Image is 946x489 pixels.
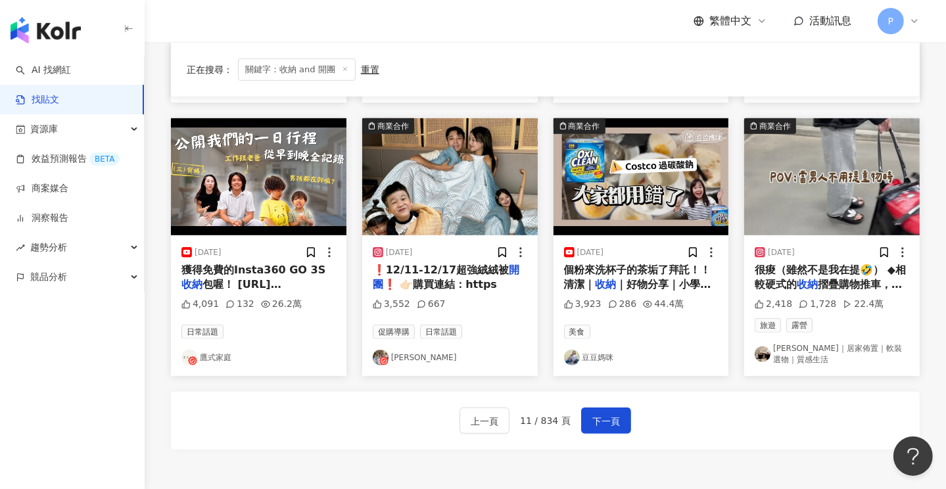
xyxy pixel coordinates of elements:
[554,118,729,235] img: post-image
[569,120,600,133] div: 商業合作
[577,247,604,258] div: [DATE]
[386,247,413,258] div: [DATE]
[809,14,851,27] span: 活動訊息
[195,247,222,258] div: [DATE]
[225,298,254,311] div: 132
[16,182,68,195] a: 商案媒合
[460,407,509,434] button: 上一頁
[581,407,631,434] button: 下一頁
[361,64,379,74] div: 重置
[709,14,751,28] span: 繁體中文
[16,152,120,166] a: 效益預測報告BETA
[888,14,893,28] span: P
[564,298,602,311] div: 3,923
[759,120,791,133] div: 商業合作
[238,58,356,80] span: 關鍵字：收納 and 開團
[181,350,197,365] img: KOL Avatar
[11,17,81,43] img: logo
[383,278,497,291] span: ❗️ 👉🏻購買連結：https
[181,278,281,305] span: 包喔！ [URL][DOMAIN_NAME]
[744,118,920,235] img: post-image
[768,247,795,258] div: [DATE]
[373,298,410,311] div: 3,552
[181,350,336,365] a: KOL Avatar鷹式家庭
[755,264,906,291] span: 很痠（雖然不是我在提🤣） ◆相較硬式的
[261,298,302,311] div: 26.2萬
[755,298,792,311] div: 2,418
[843,298,884,311] div: 22.4萬
[30,262,67,292] span: 競品分析
[187,64,233,74] span: 正在搜尋 ：
[564,278,711,305] span: ｜好物分享｜小學生早餐｜減醣料理 醫
[755,346,770,362] img: KOL Avatar
[181,325,224,339] span: 日常話題
[755,278,902,305] span: 摺疊購物推車，升級版帆布材質更加輕盈
[596,278,617,291] mark: 收納
[171,118,346,235] img: post-image
[30,233,67,262] span: 趨勢分析
[181,264,325,276] span: 獲得免費的Insta360 GO 3S
[786,318,813,333] span: 露營
[181,278,202,291] mark: 收納
[592,413,620,429] span: 下一頁
[564,350,580,365] img: KOL Avatar
[373,264,509,276] span: ❗️12/11-12/17超強絨絨被
[564,325,590,339] span: 美食
[377,120,409,133] div: 商業合作
[16,212,68,225] a: 洞察報告
[362,118,538,235] img: post-image
[643,298,684,311] div: 44.4萬
[373,350,389,365] img: KOL Avatar
[373,350,527,365] a: KOL Avatar[PERSON_NAME]
[564,350,719,365] a: KOL Avatar豆豆媽咪
[744,118,920,235] button: 商業合作
[554,118,729,235] button: 商業合作
[373,325,415,339] span: 促購導購
[16,243,25,252] span: rise
[30,114,58,144] span: 資源庫
[420,325,462,339] span: 日常話題
[520,415,571,426] span: 11 / 834 頁
[16,93,59,106] a: 找貼文
[16,64,71,77] a: searchAI 找網紅
[799,298,836,311] div: 1,728
[362,118,538,235] button: 商業合作
[893,436,933,476] iframe: Help Scout Beacon - Open
[564,264,711,291] span: 個粉來洗杯子的茶垢了拜託！！ 清潔｜
[608,298,637,311] div: 286
[417,298,446,311] div: 667
[181,298,219,311] div: 4,091
[755,318,781,333] span: 旅遊
[471,413,498,429] span: 上一頁
[797,278,818,291] mark: 收納
[755,343,909,365] a: KOL Avatar[PERSON_NAME]｜居家佈置｜軟裝選物｜質感生活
